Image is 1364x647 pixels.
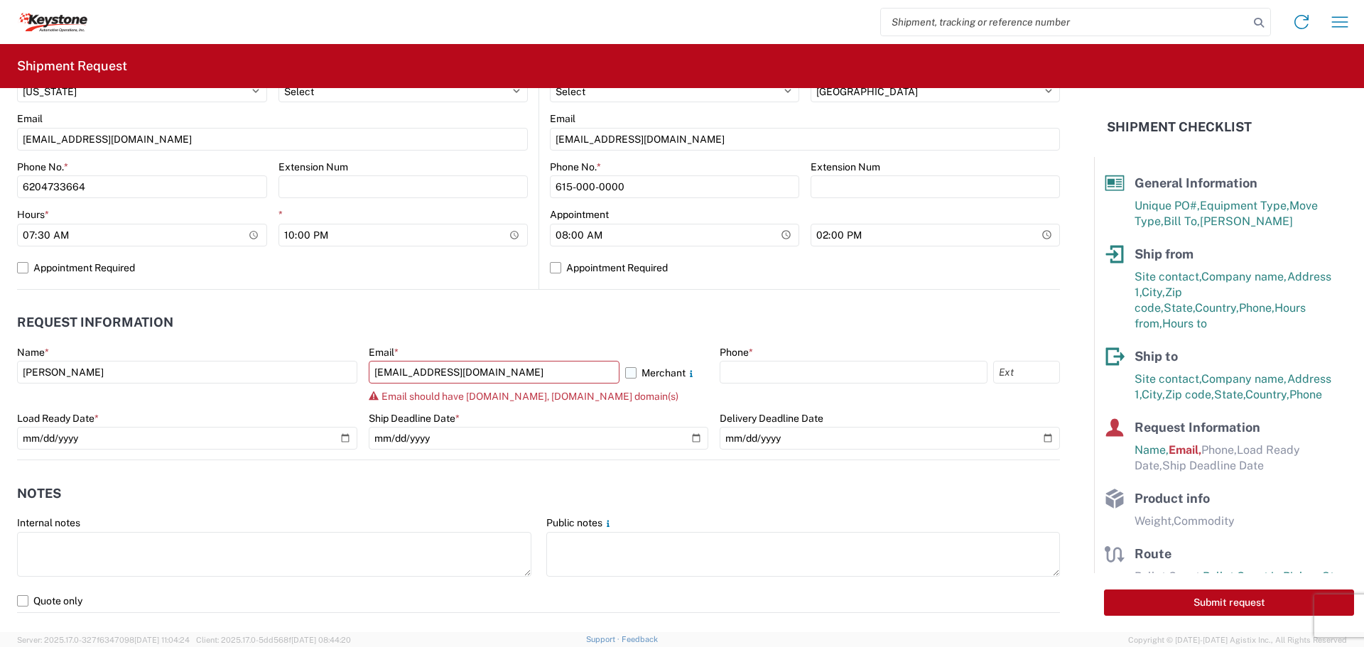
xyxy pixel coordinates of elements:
span: Ship from [1135,246,1193,261]
span: Pallet Count in Pickup Stops equals Pallet Count in delivery stops [1135,570,1353,599]
span: Email should have [DOMAIN_NAME], [DOMAIN_NAME] domain(s) [381,391,678,402]
span: Phone [1289,388,1322,401]
span: Request Information [1135,420,1260,435]
span: Server: 2025.17.0-327f6347098 [17,636,190,644]
span: [PERSON_NAME] [1200,214,1293,228]
span: Ship to [1135,349,1178,364]
span: Copyright © [DATE]-[DATE] Agistix Inc., All Rights Reserved [1128,634,1347,646]
h2: Shipment Request [17,58,127,75]
span: Phone, [1239,301,1274,315]
label: Appointment Required [17,256,528,279]
span: Unique PO#, [1135,199,1200,212]
span: City, [1142,388,1165,401]
span: Site contact, [1135,372,1201,386]
label: Email [369,346,399,359]
label: Email [17,112,43,125]
span: [DATE] 08:44:20 [291,636,351,644]
label: Public notes [546,516,614,529]
span: Company name, [1201,270,1287,283]
span: State, [1214,388,1245,401]
button: Submit request [1104,589,1354,616]
a: Support [586,635,622,643]
span: Equipment Type, [1200,199,1289,212]
span: Site contact, [1135,270,1201,283]
label: Phone No. [550,161,601,173]
span: Company name, [1201,372,1287,386]
input: Shipment, tracking or reference number [881,9,1249,36]
label: Extension Num [278,161,348,173]
label: Extension Num [811,161,880,173]
h2: Notes [17,486,61,501]
span: Pallet Count, [1135,570,1203,583]
span: Hours to [1162,317,1207,330]
label: Load Ready Date [17,412,99,425]
span: State, [1164,301,1195,315]
label: Phone No. [17,161,68,173]
label: Merchant [625,361,709,384]
label: Email [550,112,575,125]
span: General Information [1135,175,1257,190]
span: Product info [1135,491,1210,506]
span: Ship Deadline Date [1162,459,1264,472]
span: Country, [1245,388,1289,401]
span: Country, [1195,301,1239,315]
label: Phone [720,346,753,359]
span: Commodity [1174,514,1235,528]
span: Weight, [1135,514,1174,528]
span: Bill To, [1164,214,1200,228]
span: Zip code, [1165,388,1214,401]
a: Feedback [622,635,658,643]
span: Phone, [1201,443,1237,457]
label: Appointment [550,208,609,221]
span: Client: 2025.17.0-5dd568f [196,636,351,644]
label: Quote only [17,589,1060,612]
label: Name [17,346,49,359]
label: Ship Deadline Date [369,412,460,425]
h2: Request Information [17,315,173,330]
h2: Shipment Checklist [1107,119,1252,136]
span: Name, [1135,443,1169,457]
span: Email, [1169,443,1201,457]
label: Internal notes [17,516,80,529]
span: [DATE] 11:04:24 [134,636,190,644]
span: Route [1135,546,1171,561]
label: Delivery Deadline Date [720,412,823,425]
label: Appointment Required [550,256,1060,279]
label: Hours [17,208,49,221]
span: City, [1142,286,1165,299]
input: Ext [993,361,1060,384]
